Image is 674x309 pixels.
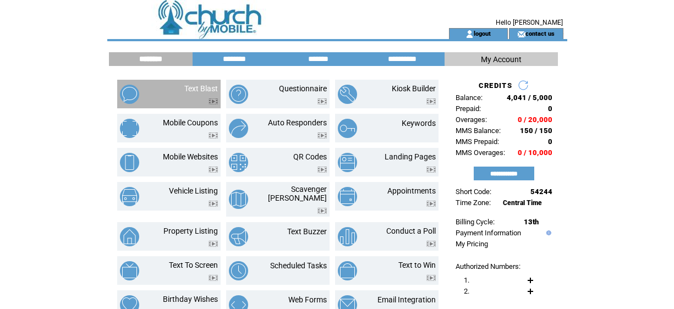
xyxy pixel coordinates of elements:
img: qr-codes.png [229,153,248,172]
a: Scheduled Tasks [270,261,327,270]
span: Hello [PERSON_NAME] [496,19,563,26]
span: 0 / 10,000 [518,148,552,157]
img: video.png [209,98,218,104]
a: Scavenger [PERSON_NAME] [268,185,327,202]
img: video.png [426,241,436,247]
img: help.gif [544,230,551,235]
a: Conduct a Poll [386,227,436,235]
span: 1. [464,276,469,284]
span: Time Zone: [456,198,491,207]
span: Prepaid: [456,104,481,113]
a: Birthday Wishes [163,295,218,304]
span: 0 [548,137,552,146]
span: Central Time [503,199,542,207]
a: My Pricing [456,240,488,248]
img: scavenger-hunt.png [229,190,248,209]
img: mobile-websites.png [120,153,139,172]
img: kiosk-builder.png [338,85,357,104]
img: conduct-a-poll.png [338,227,357,246]
a: Kiosk Builder [392,84,436,93]
a: Mobile Websites [163,152,218,161]
img: text-blast.png [120,85,139,104]
img: account_icon.gif [465,30,474,38]
img: keywords.png [338,119,357,138]
img: mobile-coupons.png [120,119,139,138]
span: MMS Balance: [456,126,501,135]
img: landing-pages.png [338,153,357,172]
span: Short Code: [456,187,491,196]
img: questionnaire.png [229,85,248,104]
a: QR Codes [293,152,327,161]
a: Web Forms [288,295,327,304]
img: video.png [209,133,218,139]
span: 4,041 / 5,000 [507,93,552,102]
img: appointments.png [338,187,357,206]
a: Keywords [402,119,436,128]
a: Property Listing [163,227,218,235]
span: 150 / 150 [520,126,552,135]
img: video.png [426,275,436,281]
span: CREDITS [479,81,512,90]
a: Text Buzzer [287,227,327,236]
a: logout [474,30,491,37]
img: text-to-win.png [338,261,357,280]
a: contact us [525,30,555,37]
a: Auto Responders [268,118,327,127]
a: Text to Win [398,261,436,269]
a: Email Integration [377,295,436,304]
img: video.png [209,275,218,281]
span: 0 [548,104,552,113]
span: Balance: [456,93,483,102]
img: video.png [317,98,327,104]
a: Text Blast [184,84,218,93]
a: Appointments [387,186,436,195]
a: Landing Pages [385,152,436,161]
a: Payment Information [456,229,521,237]
img: video.png [317,167,327,173]
span: Billing Cycle: [456,218,495,226]
img: video.png [426,98,436,104]
span: 0 / 20,000 [518,115,552,124]
img: contact_us_icon.gif [517,30,525,38]
span: MMS Overages: [456,148,505,157]
a: Text To Screen [169,261,218,269]
img: video.png [317,133,327,139]
img: text-to-screen.png [120,261,139,280]
img: video.png [209,167,218,173]
img: video.png [209,241,218,247]
span: 54244 [530,187,552,196]
img: video.png [426,167,436,173]
img: scheduled-tasks.png [229,261,248,280]
img: video.png [426,201,436,207]
span: Overages: [456,115,487,124]
img: video.png [317,208,327,214]
a: Vehicle Listing [169,186,218,195]
span: 2. [464,287,469,295]
img: vehicle-listing.png [120,187,139,206]
a: Mobile Coupons [163,118,218,127]
span: Authorized Numbers: [456,262,520,271]
img: video.png [209,201,218,207]
img: auto-responders.png [229,119,248,138]
img: property-listing.png [120,227,139,246]
img: text-buzzer.png [229,227,248,246]
a: Questionnaire [279,84,327,93]
span: MMS Prepaid: [456,137,499,146]
span: My Account [481,55,522,64]
span: 13th [524,218,539,226]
